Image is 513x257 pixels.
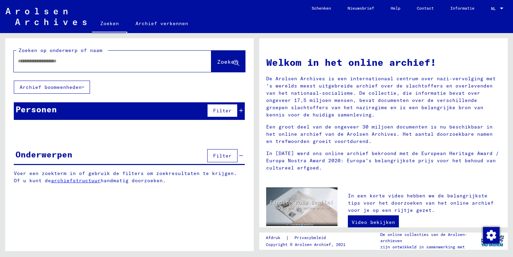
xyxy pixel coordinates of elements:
[266,75,501,119] p: De Arolsen Archives is een internationaal centrum over nazi-vervolging met 's werelds meest uitge...
[19,47,102,53] mat-label: Zoeken op onderwerp of naam
[483,227,499,243] div: Toestemming wijzigen
[207,149,238,162] button: Filter
[51,177,101,184] a: archiefstructuur
[20,84,82,90] font: Archief boomeenheden
[14,81,90,94] button: Archief boomeenheden
[266,123,501,145] p: Een groot deel van de ongeveer 30 miljoen documenten is nu beschikbaar in het online archief van ...
[480,232,505,249] img: yv_logo.png
[380,232,477,244] p: De online collecties van de Arolsen-archieven
[211,51,245,72] button: Zoeken
[207,104,238,117] button: Filter
[266,55,501,70] h1: Welkom in het online archief!
[127,15,197,32] a: Archief verkennen
[286,234,289,241] font: |
[266,241,345,248] p: Copyright © Arolsen Archief, 2021
[348,215,399,229] a: Video bekijken
[266,234,286,241] a: Afdruk
[16,103,57,115] div: Personen
[6,8,87,25] img: Arolsen_neg.svg
[491,6,499,11] span: NL
[217,58,238,65] span: Zoeken
[289,234,334,241] a: Privacybeleid
[213,107,232,114] span: Filter
[16,148,72,161] div: Onderwerpen
[213,153,232,159] span: Filter
[266,187,338,226] img: video.jpg
[483,227,500,244] img: Toestemming wijzigen
[266,150,501,172] p: In [DATE] werd ons online archief bekroond met de European Heritage Award / Europa Nostra Award 2...
[92,15,127,33] a: Zoeken
[14,170,245,184] p: Voer een zoekterm in of gebruik de filters om zoekresultaten te krijgen. Of u kunt de handmatig d...
[380,244,477,250] p: zijn ontwikkeld in samenwerking met
[348,192,501,214] p: In een korte video hebben we de belangrijkste tips voor het doorzoeken van het online archief voo...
